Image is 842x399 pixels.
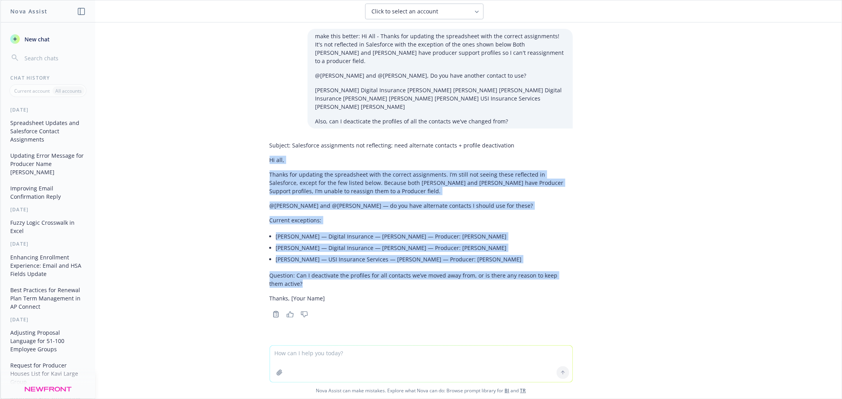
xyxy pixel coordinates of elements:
[270,294,573,302] p: Thanks, [Your Name]
[298,309,311,320] button: Thumbs down
[315,32,565,65] p: make this better: Hi All - Thanks for updating the spreadsheet with the correct assignments! It's...
[270,201,573,210] p: @[PERSON_NAME] and @[PERSON_NAME] — do you have alternate contacts I should use for these?
[276,242,573,254] li: [PERSON_NAME] — Digital Insurance — [PERSON_NAME] — Producer: [PERSON_NAME]
[1,316,95,323] div: [DATE]
[270,156,573,164] p: Hi all,
[7,116,89,146] button: Spreadsheet Updates and Salesforce Contact Assignments
[7,359,89,388] button: Request for Producer Houses List for Kavi Large Group
[270,170,573,195] p: Thanks for updating the spreadsheet with the correct assignments. I’m still not seeing these refl...
[270,141,573,149] p: Subject: Salesforce assignments not reflecting; need alternate contacts + profile deactivation
[7,32,89,46] button: New chat
[365,4,484,19] button: Click to select an account
[23,52,86,63] input: Search chats
[520,387,526,394] a: TR
[7,326,89,356] button: Adjusting Proposal Language for 51-100 Employee Groups
[1,206,95,213] div: [DATE]
[23,35,50,43] span: New chat
[1,106,95,113] div: [DATE]
[505,387,510,394] a: BI
[1,75,95,81] div: Chat History
[10,7,47,15] h1: Nova Assist
[276,254,573,265] li: [PERSON_NAME] — USI Insurance Services — [PERSON_NAME] — Producer: [PERSON_NAME]
[315,86,565,111] p: [PERSON_NAME] Digital Insurance [PERSON_NAME] [PERSON_NAME] [PERSON_NAME] Digital Insurance [PERS...
[270,216,573,224] p: Current exceptions:
[315,117,565,125] p: Also, can I deacticate the profiles of all the contacts we've changed from?
[270,271,573,288] p: Question: Can I deactivate the profiles for all contacts we’ve moved away from, or is there any r...
[272,311,279,318] svg: Copy to clipboard
[7,216,89,237] button: Fuzzy Logic Crosswalk in Excel
[372,7,439,15] span: Click to select an account
[1,241,95,247] div: [DATE]
[315,71,565,80] p: @[PERSON_NAME] and @[PERSON_NAME], Do you have another contact to use?
[7,251,89,280] button: Enhancing Enrollment Experience: Email and HSA Fields Update
[14,88,50,94] p: Current account
[7,149,89,179] button: Updating Error Message for Producer Name [PERSON_NAME]
[7,182,89,203] button: Improving Email Confirmation Reply
[7,283,89,313] button: Best Practices for Renewal Plan Term Management in AP Connect
[4,382,838,399] span: Nova Assist can make mistakes. Explore what Nova can do: Browse prompt library for and
[55,88,82,94] p: All accounts
[276,231,573,242] li: [PERSON_NAME] — Digital Insurance — [PERSON_NAME] — Producer: [PERSON_NAME]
